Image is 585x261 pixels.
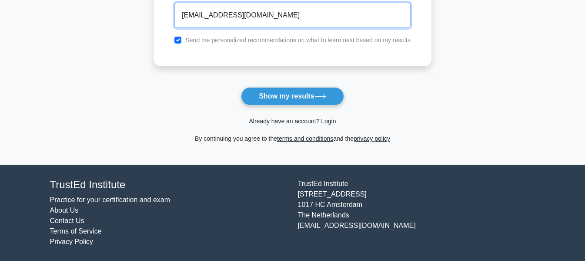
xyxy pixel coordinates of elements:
[249,118,336,125] a: Already have an account? Login
[293,179,541,247] div: TrustEd Institute [STREET_ADDRESS] 1017 HC Amsterdam The Netherlands [EMAIL_ADDRESS][DOMAIN_NAME]
[50,217,84,224] a: Contact Us
[148,133,437,144] div: By continuing you agree to the and the
[277,135,333,142] a: terms and conditions
[50,196,170,203] a: Practice for your certification and exam
[50,227,102,235] a: Terms of Service
[50,207,79,214] a: About Us
[174,3,411,28] input: Email
[354,135,390,142] a: privacy policy
[50,179,287,191] h4: TrustEd Institute
[241,87,344,105] button: Show my results
[185,37,411,44] label: Send me personalized recommendations on what to learn next based on my results
[50,238,94,245] a: Privacy Policy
